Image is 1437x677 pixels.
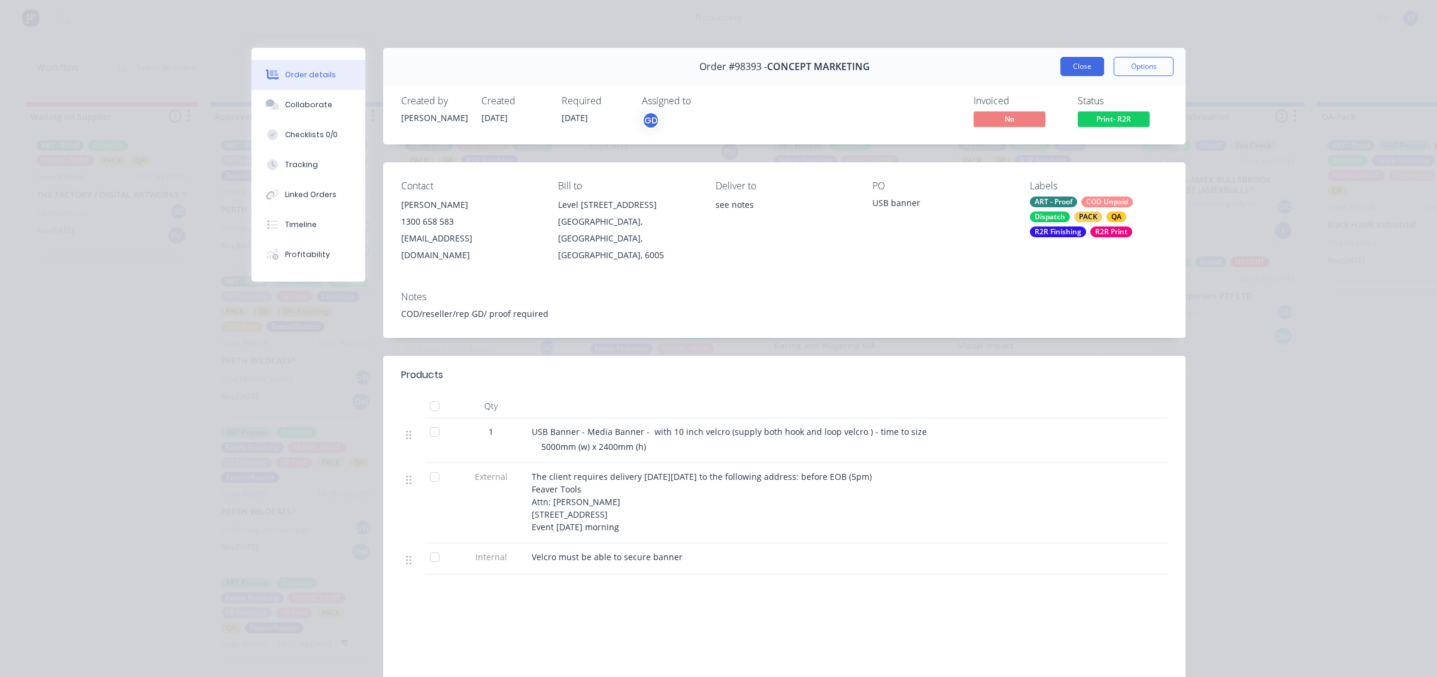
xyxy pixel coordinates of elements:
[1106,211,1126,222] div: QA
[974,95,1063,107] div: Invoiced
[716,180,853,192] div: Deliver to
[401,197,539,213] div: [PERSON_NAME]
[532,426,927,437] span: USB Banner - Media Banner - with 10 inch velcro (supply both hook and loop velcro ) - time to size
[285,189,336,200] div: Linked Orders
[532,551,683,563] span: Velcro must be able to secure banner
[251,60,365,90] button: Order details
[460,551,522,563] span: Internal
[285,69,336,80] div: Order details
[1090,226,1132,237] div: R2R Print
[558,197,696,264] div: Level [STREET_ADDRESS][GEOGRAPHIC_DATA], [GEOGRAPHIC_DATA], [GEOGRAPHIC_DATA], 6005
[767,61,870,72] span: CONCEPT MARKETING
[285,99,332,110] div: Collaborate
[541,441,646,452] span: 5000mm (w) x 2400mm (h)
[251,240,365,270] button: Profitability
[1078,95,1168,107] div: Status
[251,150,365,180] button: Tracking
[1030,211,1070,222] div: Dispatch
[401,197,539,264] div: [PERSON_NAME]1300 658 583[EMAIL_ADDRESS][DOMAIN_NAME]
[251,180,365,210] button: Linked Orders
[481,112,508,123] span: [DATE]
[532,471,872,533] span: The client requires delivery [DATE][DATE] to the following address: before EOB (5pm) Feaver Tools...
[1081,197,1133,207] div: COD Unpaid
[558,213,696,264] div: [GEOGRAPHIC_DATA], [GEOGRAPHIC_DATA], [GEOGRAPHIC_DATA], 6005
[251,210,365,240] button: Timeline
[285,159,318,170] div: Tracking
[1078,111,1150,126] span: Print- R2R
[872,197,1010,213] div: USB banner
[481,95,547,107] div: Created
[401,213,539,230] div: 1300 658 583
[285,129,338,140] div: Checklists 0/0
[251,90,365,120] button: Collaborate
[401,368,443,382] div: Products
[1030,226,1086,237] div: R2R Finishing
[1030,180,1168,192] div: Labels
[401,111,467,124] div: [PERSON_NAME]
[401,95,467,107] div: Created by
[251,120,365,150] button: Checklists 0/0
[401,230,539,264] div: [EMAIL_ADDRESS][DOMAIN_NAME]
[716,197,853,213] div: see notes
[1078,111,1150,129] button: Print- R2R
[460,470,522,483] span: External
[285,249,330,260] div: Profitability
[558,197,696,213] div: Level [STREET_ADDRESS]
[455,394,527,418] div: Qty
[562,112,588,123] span: [DATE]
[562,95,627,107] div: Required
[642,111,660,129] button: GD
[401,307,1168,320] div: COD/reseller/rep GD/ proof required
[401,180,539,192] div: Contact
[716,197,853,235] div: see notes
[558,180,696,192] div: Bill to
[285,219,317,230] div: Timeline
[1060,57,1104,76] button: Close
[489,425,493,438] span: 1
[974,111,1045,126] span: No
[1114,57,1174,76] button: Options
[642,95,762,107] div: Assigned to
[1074,211,1102,222] div: PACK
[699,61,767,72] span: Order #98393 -
[1030,197,1077,207] div: ART - Proof
[401,291,1168,303] div: Notes
[872,180,1010,192] div: PO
